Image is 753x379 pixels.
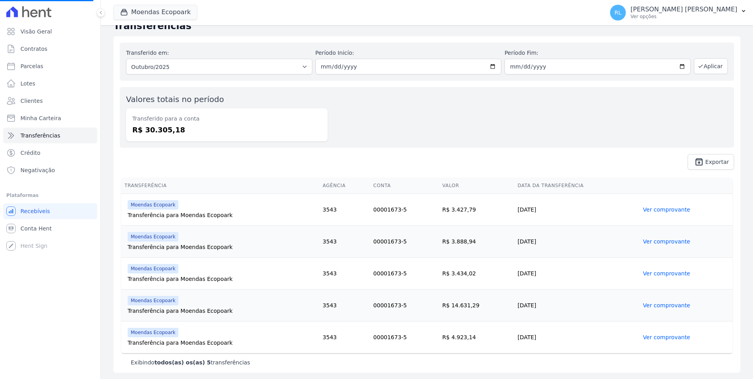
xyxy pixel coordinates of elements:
[3,110,97,126] a: Minha Carteira
[20,28,52,35] span: Visão Geral
[20,45,47,53] span: Contratos
[3,162,97,178] a: Negativação
[128,264,178,273] span: Moendas Ecopoark
[126,50,169,56] label: Transferido em:
[113,5,197,20] button: Moendas Ecopoark
[20,62,43,70] span: Parcelas
[128,200,178,210] span: Moendas Ecopoark
[370,290,439,321] td: 00001673-5
[439,321,514,353] td: R$ 4.923,14
[20,80,35,87] span: Lotes
[514,194,640,226] td: [DATE]
[370,226,439,258] td: 00001673-5
[319,226,370,258] td: 3543
[439,194,514,226] td: R$ 3.427,79
[694,157,704,167] i: unarchive
[705,160,729,164] span: Exportar
[3,41,97,57] a: Contratos
[3,58,97,74] a: Parcelas
[319,321,370,353] td: 3543
[643,302,690,308] a: Ver comprovante
[132,124,321,135] dd: R$ 30.305,18
[3,128,97,143] a: Transferências
[319,258,370,290] td: 3543
[514,258,640,290] td: [DATE]
[631,6,737,13] p: [PERSON_NAME] [PERSON_NAME]
[643,238,690,245] a: Ver comprovante
[643,206,690,213] a: Ver comprovante
[128,275,316,283] div: Transferência para Moendas Ecopoark
[604,2,753,24] button: RL [PERSON_NAME] [PERSON_NAME] Ver opções
[154,359,211,366] b: todos(as) os(as) 5
[128,232,178,242] span: Moendas Ecopoark
[439,178,514,194] th: Valor
[370,321,439,353] td: 00001673-5
[514,321,640,353] td: [DATE]
[132,115,321,123] dt: Transferido para a conta
[121,178,319,194] th: Transferência
[514,290,640,321] td: [DATE]
[20,207,50,215] span: Recebíveis
[439,226,514,258] td: R$ 3.888,94
[514,178,640,194] th: Data da Transferência
[3,76,97,91] a: Lotes
[694,58,728,74] button: Aplicar
[370,178,439,194] th: Conta
[128,328,178,337] span: Moendas Ecopoark
[439,290,514,321] td: R$ 14.631,29
[128,339,316,347] div: Transferência para Moendas Ecopoark
[3,145,97,161] a: Crédito
[128,307,316,315] div: Transferência para Moendas Ecopoark
[631,13,737,20] p: Ver opções
[20,97,43,105] span: Clientes
[614,10,621,15] span: RL
[319,194,370,226] td: 3543
[504,49,691,57] label: Período Fim:
[3,24,97,39] a: Visão Geral
[643,270,690,277] a: Ver comprovante
[370,258,439,290] td: 00001673-5
[3,221,97,236] a: Conta Hent
[439,258,514,290] td: R$ 3.434,02
[319,290,370,321] td: 3543
[128,296,178,305] span: Moendas Ecopoark
[131,359,250,366] p: Exibindo transferências
[20,149,41,157] span: Crédito
[20,132,60,139] span: Transferências
[514,226,640,258] td: [DATE]
[315,49,502,57] label: Período Inicío:
[20,166,55,174] span: Negativação
[370,194,439,226] td: 00001673-5
[20,225,52,232] span: Conta Hent
[688,154,734,170] a: unarchive Exportar
[128,211,316,219] div: Transferência para Moendas Ecopoark
[3,203,97,219] a: Recebíveis
[126,95,224,104] label: Valores totais no período
[3,93,97,109] a: Clientes
[113,19,740,33] h2: Transferências
[319,178,370,194] th: Agência
[643,334,690,340] a: Ver comprovante
[20,114,61,122] span: Minha Carteira
[128,243,316,251] div: Transferência para Moendas Ecopoark
[6,191,94,200] div: Plataformas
